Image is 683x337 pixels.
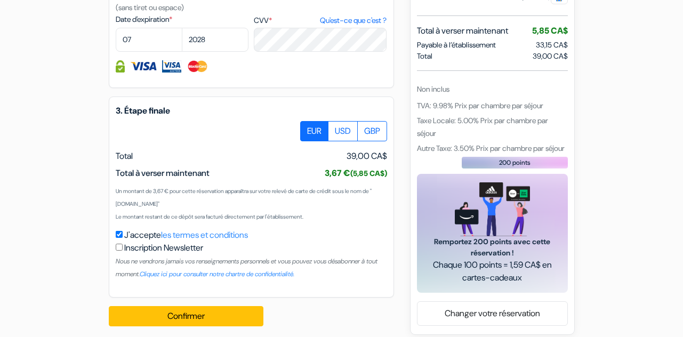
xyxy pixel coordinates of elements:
small: (sans tiret ou espace) [116,3,184,12]
span: TVA: 9.98% Prix par chambre par séjour [417,101,543,110]
img: Visa [130,60,157,73]
img: Master Card [187,60,208,73]
div: Non inclus [417,84,568,95]
a: Qu'est-ce que c'est ? [320,15,387,26]
span: Total à verser maintenant [116,167,210,179]
span: 39,00 CA$ [533,51,568,62]
span: Total [417,51,432,62]
label: J'accepte [124,229,248,242]
span: 33,15 CA$ [536,40,568,50]
span: Total à verser maintenant [417,25,508,37]
label: Inscription Newsletter [124,242,203,254]
img: Information de carte de crédit entièrement encryptée et sécurisée [116,60,125,73]
span: 5,85 CA$ [532,25,568,36]
small: (5,85 CA$) [350,168,387,178]
a: Cliquez ici pour consulter notre chartre de confidentialité. [140,270,294,278]
span: Total [116,150,133,162]
span: Remportez 200 points avec cette réservation ! [430,236,555,259]
small: Nous ne vendrons jamais vos renseignements personnels et vous pouvez vous désabonner à tout moment. [116,257,377,278]
label: EUR [300,121,328,141]
label: GBP [357,121,387,141]
label: CVV [254,15,387,26]
span: 39,00 CA$ [347,150,387,163]
span: Autre Taxe: 3.50% Prix par chambre par séjour [417,143,565,153]
span: Payable à l’établissement [417,39,496,51]
div: Basic radio toggle button group [301,121,387,141]
a: Changer votre réservation [417,303,567,324]
label: USD [328,121,358,141]
a: les termes et conditions [161,229,248,240]
h5: 3. Étape finale [116,106,387,116]
span: 3,67 € [325,167,387,179]
button: Confirmer [109,306,263,326]
img: Visa Electron [162,60,181,73]
img: gift_card_hero_new.png [455,182,530,236]
label: Date d'expiration [116,14,248,25]
span: 200 points [499,158,531,167]
small: Un montant de 3,67 € pour cette réservation apparaîtra sur votre relevé de carte de crédit sous l... [116,188,372,207]
span: Taxe Locale: 5.00% Prix par chambre par séjour [417,116,548,138]
span: Chaque 100 points = 1,59 CA$ en cartes-cadeaux [430,259,555,284]
small: Le montant restant de ce dépôt sera facturé directement par l'établissement. [116,213,303,220]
